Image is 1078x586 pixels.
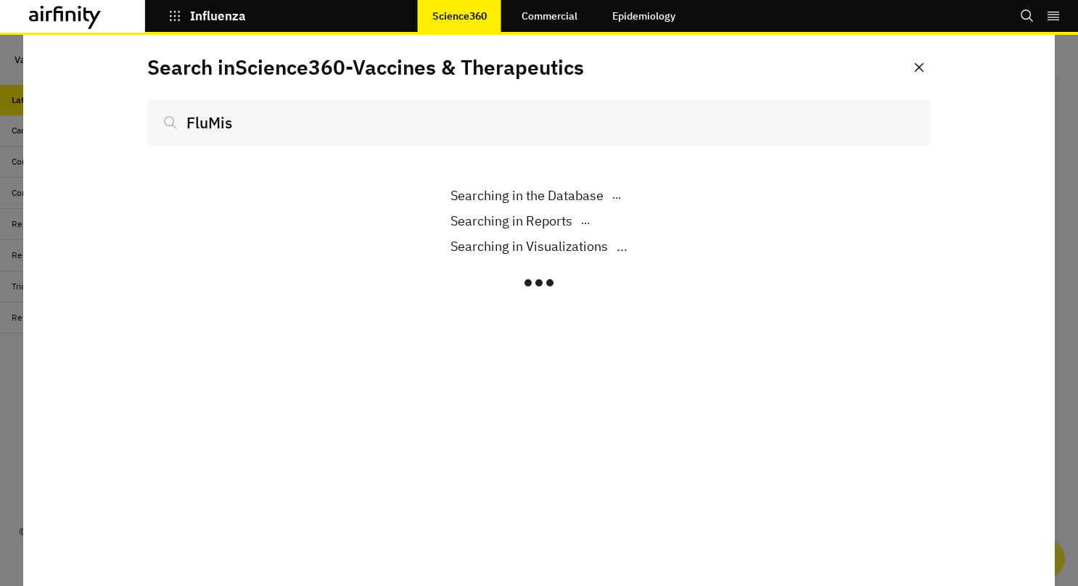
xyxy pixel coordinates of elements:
button: Search [1020,4,1034,28]
div: ... [450,236,628,256]
p: Searching in Reports [450,211,572,231]
div: ... [450,186,621,205]
input: Search... [147,100,931,145]
p: Science360 [432,10,487,22]
p: Search in Science360 - Vaccines & Therapeutics [147,52,584,83]
div: ... [450,211,590,231]
button: Influenza [168,4,246,28]
p: Searching in Visualizations [450,236,608,256]
p: Influenza [190,9,246,22]
p: Searching in the Database [450,186,604,205]
button: Close [908,56,931,79]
